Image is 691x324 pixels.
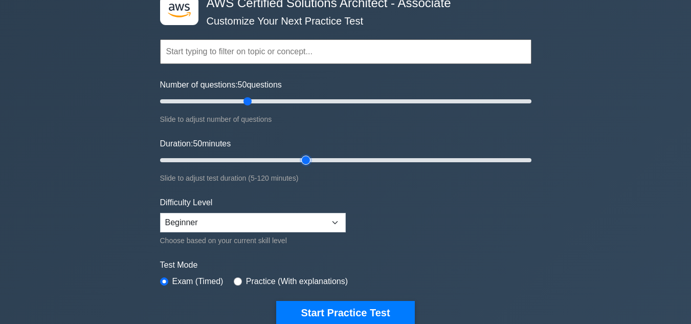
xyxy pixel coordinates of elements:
input: Start typing to filter on topic or concept... [160,39,531,64]
label: Exam (Timed) [172,275,224,288]
label: Difficulty Level [160,197,213,209]
div: Slide to adjust number of questions [160,113,531,125]
label: Practice (With explanations) [246,275,348,288]
div: Choose based on your current skill level [160,234,346,247]
label: Number of questions: questions [160,79,282,91]
label: Duration: minutes [160,138,231,150]
label: Test Mode [160,259,531,271]
span: 50 [193,139,202,148]
span: 50 [238,80,247,89]
div: Slide to adjust test duration (5-120 minutes) [160,172,531,184]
